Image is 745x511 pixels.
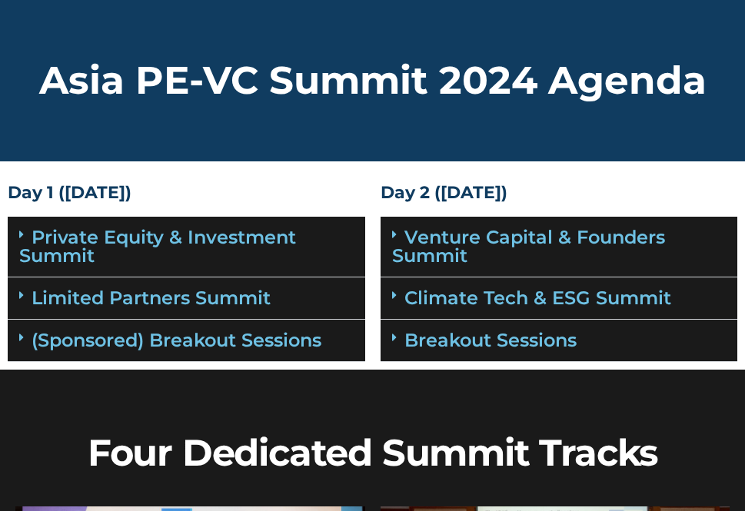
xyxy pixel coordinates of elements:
a: (Sponsored) Breakout Sessions [32,329,321,351]
a: Climate Tech & ESG Summit [404,287,671,309]
h2: Asia PE-VC Summit 2024 Agenda [8,61,737,100]
a: Venture Capital & Founders​ Summit [392,226,665,267]
h4: Day 1 ([DATE]) [8,184,365,201]
a: Private Equity & Investment Summit [19,226,296,267]
a: Breakout Sessions [404,329,577,351]
b: Four Dedicated Summit Tracks [88,430,657,475]
a: Limited Partners Summit [32,287,271,309]
h4: Day 2 ([DATE]) [381,184,738,201]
